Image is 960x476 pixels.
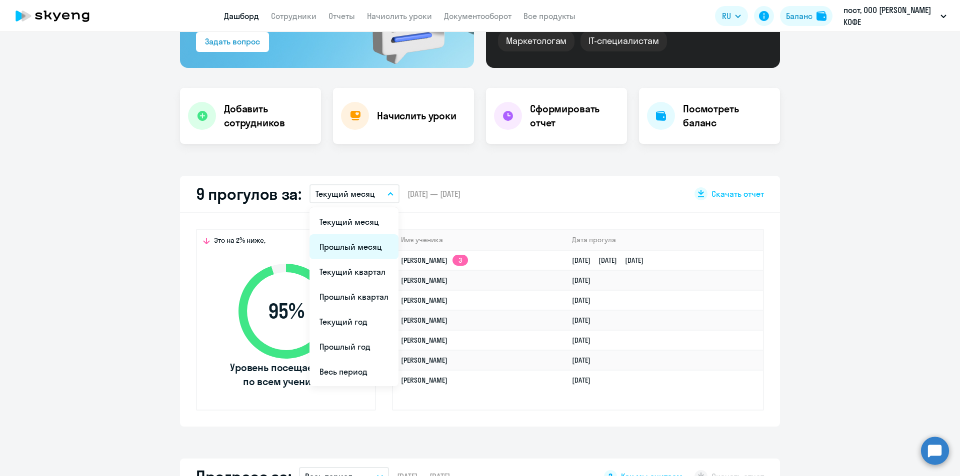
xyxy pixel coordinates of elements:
a: [DATE] [572,356,598,365]
a: Отчеты [328,11,355,21]
img: balance [816,11,826,21]
a: [DATE] [572,376,598,385]
div: IT-специалистам [580,30,666,51]
th: Имя ученика [393,230,564,250]
a: [DATE][DATE][DATE] [572,256,651,265]
h4: Посмотреть баланс [683,102,772,130]
span: Уровень посещаемости по всем ученикам [228,361,343,389]
span: Это на 2% ниже, [214,236,265,248]
span: [DATE] — [DATE] [407,188,460,199]
a: Все продукты [523,11,575,21]
a: [PERSON_NAME] [401,356,447,365]
h2: 9 прогулов за: [196,184,301,204]
span: RU [722,10,731,22]
a: [PERSON_NAME] [401,296,447,305]
a: [DATE] [572,296,598,305]
th: Дата прогула [564,230,763,250]
div: Баланс [786,10,812,22]
span: Скачать отчет [711,188,764,199]
button: пост, ООО [PERSON_NAME] КОФЕ [838,4,951,28]
button: RU [715,6,748,26]
p: Текущий месяц [315,188,375,200]
a: [PERSON_NAME] [401,316,447,325]
h4: Добавить сотрудников [224,102,313,130]
button: Текущий месяц [309,184,399,203]
a: [PERSON_NAME]3 [401,256,468,265]
h4: Начислить уроки [377,109,456,123]
span: 95 % [228,299,343,323]
a: [PERSON_NAME] [401,336,447,345]
a: Дашборд [224,11,259,21]
ul: RU [309,207,398,386]
div: Маркетологам [498,30,574,51]
a: [DATE] [572,336,598,345]
p: пост, ООО [PERSON_NAME] КОФЕ [843,4,936,28]
h4: Сформировать отчет [530,102,619,130]
a: Документооборот [444,11,511,21]
a: [DATE] [572,316,598,325]
app-skyeng-badge: 3 [452,255,468,266]
a: [PERSON_NAME] [401,376,447,385]
button: Балансbalance [780,6,832,26]
a: Сотрудники [271,11,316,21]
div: Задать вопрос [205,35,260,47]
a: [PERSON_NAME] [401,276,447,285]
a: Начислить уроки [367,11,432,21]
button: Задать вопрос [196,32,269,52]
a: [DATE] [572,276,598,285]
